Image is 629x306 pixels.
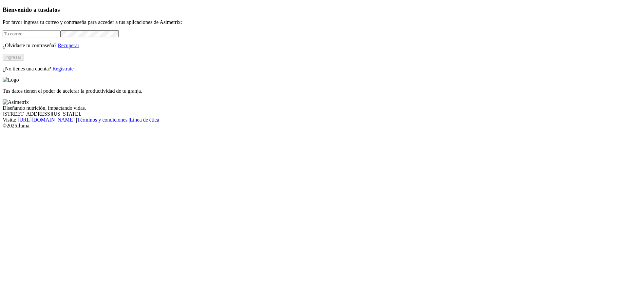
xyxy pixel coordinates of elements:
[3,88,626,94] p: Tus datos tienen el poder de acelerar la productividad de tu granja.
[3,43,626,48] p: ¿Olvidaste tu contraseña?
[46,6,60,13] span: datos
[3,99,29,105] img: Asimetrix
[3,105,626,111] div: Diseñando nutrición, impactando vidas.
[3,30,61,37] input: Tu correo
[3,111,626,117] div: [STREET_ADDRESS][US_STATE].
[52,66,74,71] a: Regístrate
[77,117,127,123] a: Términos y condiciones
[3,123,626,129] div: © 2025 Iluma
[130,117,159,123] a: Línea de ética
[3,54,24,61] button: Ingresar
[3,77,19,83] img: Logo
[18,117,75,123] a: [URL][DOMAIN_NAME]
[3,19,626,25] p: Por favor ingresa tu correo y contraseña para acceder a tus aplicaciones de Asimetrix:
[3,117,626,123] div: Visita : | |
[58,43,79,48] a: Recuperar
[3,66,626,72] p: ¿No tienes una cuenta?
[3,6,626,13] h3: Bienvenido a tus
